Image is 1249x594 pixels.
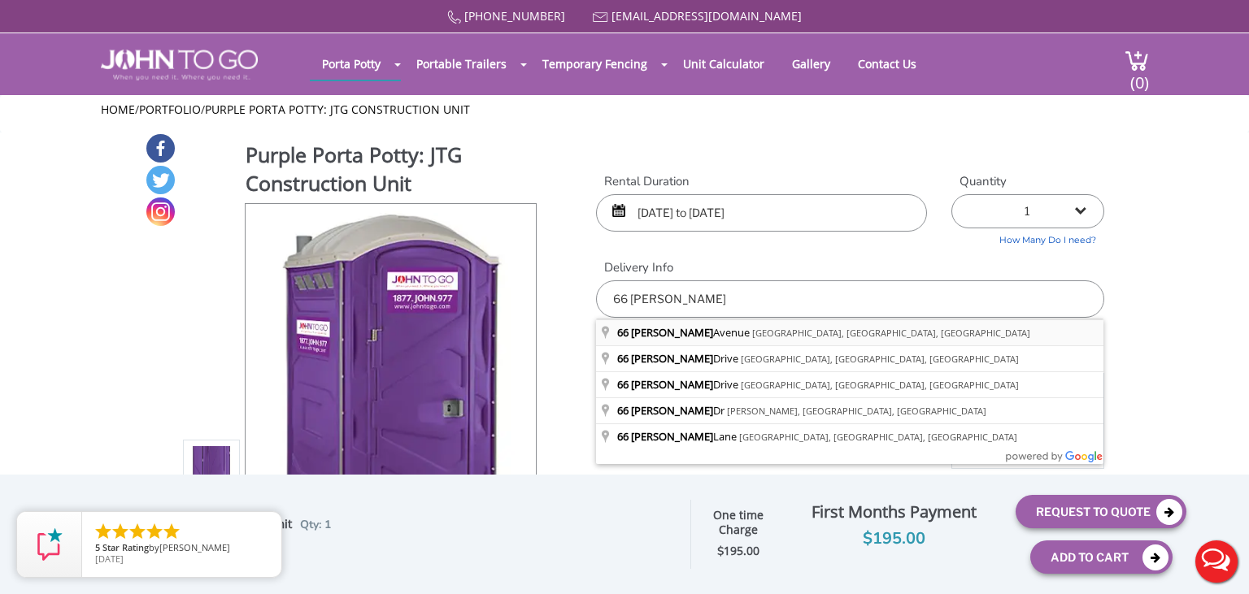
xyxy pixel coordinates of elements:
span: [GEOGRAPHIC_DATA], [GEOGRAPHIC_DATA], [GEOGRAPHIC_DATA] [739,431,1017,443]
a: Unit Calculator [671,48,777,80]
span: 195.00 [724,543,759,558]
img: cart a [1125,50,1149,72]
span: [PERSON_NAME] [631,325,713,340]
span: Drive [617,377,741,392]
span: 66 [617,403,629,418]
span: Avenue [617,325,752,340]
input: Delivery Address [596,280,1104,318]
span: 66 [617,351,629,366]
img: Call [447,11,461,24]
span: [PERSON_NAME] [159,541,230,553]
button: Add To Cart [1030,540,1173,574]
span: 5 [95,541,100,553]
div: First Months Payment [785,498,1003,526]
img: Mail [593,12,608,23]
a: Instagram [146,197,175,226]
li:  [128,522,147,541]
a: Gallery [780,48,842,80]
strong: One time Charge [713,507,764,538]
div: $195.00 [785,526,1003,552]
span: [DATE] [95,553,124,565]
span: 66 [PERSON_NAME] [617,377,713,392]
a: How Many Do I need? [951,228,1104,247]
span: [PERSON_NAME] [631,403,713,418]
a: [PHONE_NUMBER] [464,8,565,24]
a: Twitter [146,166,175,194]
span: [GEOGRAPHIC_DATA], [GEOGRAPHIC_DATA], [GEOGRAPHIC_DATA] [741,379,1019,391]
a: [EMAIL_ADDRESS][DOMAIN_NAME] [611,8,802,24]
label: Delivery Info [596,259,1104,276]
span: Lane [617,429,739,444]
label: Quantity [951,173,1104,190]
span: 66 [617,325,629,340]
button: Live Chat [1184,529,1249,594]
span: (0) [1129,59,1149,93]
button: Request To Quote [1016,495,1186,528]
h1: Purple Porta Potty: JTG Construction Unit [246,141,538,202]
a: Porta Potty [310,48,393,80]
span: [GEOGRAPHIC_DATA], [GEOGRAPHIC_DATA], [GEOGRAPHIC_DATA] [741,353,1019,365]
span: Star Rating [102,541,149,553]
li:  [111,522,130,541]
a: Purple Porta Potty: JTG Construction Unit [205,102,470,117]
li:  [94,522,113,541]
input: Start date | End date [596,194,927,232]
li:  [145,522,164,541]
a: Facebook [146,134,175,163]
span: by [95,543,268,554]
strong: $ [717,544,759,559]
a: Home [101,102,135,117]
a: Temporary Fencing [530,48,659,80]
img: JOHN to go [101,50,258,80]
img: Product [268,204,515,587]
li:  [162,522,181,541]
img: Review Rating [33,528,66,561]
a: Portfolio [139,102,201,117]
a: Portable Trailers [404,48,519,80]
label: Rental Duration [596,173,927,190]
a: Contact Us [846,48,929,80]
ul: / / [101,102,1149,118]
span: Qty: 1 [300,517,331,532]
span: 66 [PERSON_NAME] [617,429,713,444]
span: Drive [617,351,741,366]
span: Dr [617,403,727,418]
span: [PERSON_NAME] [631,351,713,366]
span: [PERSON_NAME], [GEOGRAPHIC_DATA], [GEOGRAPHIC_DATA] [727,405,986,417]
span: [GEOGRAPHIC_DATA], [GEOGRAPHIC_DATA], [GEOGRAPHIC_DATA] [752,327,1030,339]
